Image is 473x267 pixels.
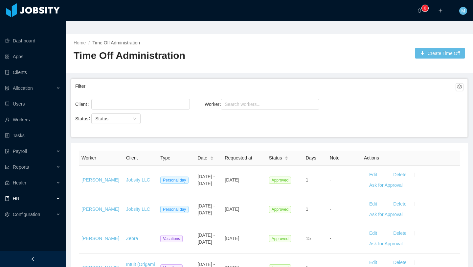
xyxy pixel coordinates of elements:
button: Ask for Approval [364,209,408,220]
span: [DATE] [225,177,239,182]
span: Actions [364,155,379,160]
a: Zebra [126,236,138,241]
span: Personal day [160,177,189,184]
i: icon: caret-down [210,158,214,160]
a: icon: pie-chartDashboard [5,34,60,47]
span: Personal day [160,206,189,213]
span: Type [160,155,170,160]
span: - [330,236,331,241]
input: Worker [223,100,226,108]
button: Delete [388,170,412,180]
span: Allocation [13,85,33,91]
span: Reports [13,164,29,170]
input: Client [93,100,97,108]
i: icon: down [133,117,137,121]
a: Jobsity LLC [126,206,150,212]
span: Vacations [160,235,183,242]
a: [PERSON_NAME] [81,206,119,212]
span: Approved [269,177,291,184]
label: Status [75,116,93,121]
span: M [461,7,465,15]
button: Delete [388,199,412,209]
div: Sort [284,155,288,160]
a: icon: appstoreApps [5,50,60,63]
span: - [330,177,331,182]
div: Sort [210,155,214,160]
a: Jobsity LLC [126,177,150,182]
span: Approved [269,235,291,242]
button: Edit [364,199,382,209]
span: [DATE] - [DATE] [197,203,215,215]
span: / [88,40,90,45]
span: [DATE] [225,206,239,212]
a: [PERSON_NAME] [81,177,119,182]
span: Status [269,155,282,161]
span: Client [126,155,138,160]
a: Time Off Administration [92,40,140,45]
span: Days [306,155,316,160]
button: Ask for Approval [364,239,408,249]
a: [PERSON_NAME] [81,236,119,241]
i: icon: caret-down [285,158,288,160]
span: 1 [306,177,308,182]
span: [DATE] [225,236,239,241]
i: icon: left [31,257,35,261]
span: 1 [306,206,308,212]
i: icon: caret-up [210,155,214,157]
i: icon: file-protect [5,149,10,154]
span: 15 [306,236,311,241]
span: Approved [269,206,291,213]
button: Edit [364,228,382,239]
a: Home [74,40,86,45]
label: Client [75,102,92,107]
button: Delete [388,228,412,239]
span: [DATE] - [DATE] [197,232,215,245]
span: Health [13,180,26,185]
a: icon: profileTasks [5,129,60,142]
i: icon: solution [5,86,10,90]
i: icon: setting [5,212,10,217]
label: Worker [205,102,224,107]
div: Search workers... [225,101,309,108]
span: Note [330,155,340,160]
span: Status [95,116,108,121]
span: Payroll [13,149,27,154]
span: Configuration [13,212,40,217]
span: HR [13,196,19,201]
i: icon: book [5,196,10,201]
h2: Time Off Administration [74,49,269,62]
span: Worker [81,155,96,160]
button: icon: plusCreate Time Off [415,48,465,59]
a: icon: auditClients [5,66,60,79]
span: Date [197,155,207,161]
a: icon: robotUsers [5,97,60,110]
span: Requested at [225,155,252,160]
a: icon: userWorkers [5,113,60,126]
i: icon: caret-up [285,155,288,157]
i: icon: medicine-box [5,181,10,185]
span: [DATE] - [DATE] [197,174,215,186]
button: Ask for Approval [364,180,408,191]
div: Filter [75,80,456,92]
span: - [330,206,331,212]
button: icon: setting [456,83,463,91]
button: Edit [364,170,382,180]
i: icon: line-chart [5,165,10,169]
